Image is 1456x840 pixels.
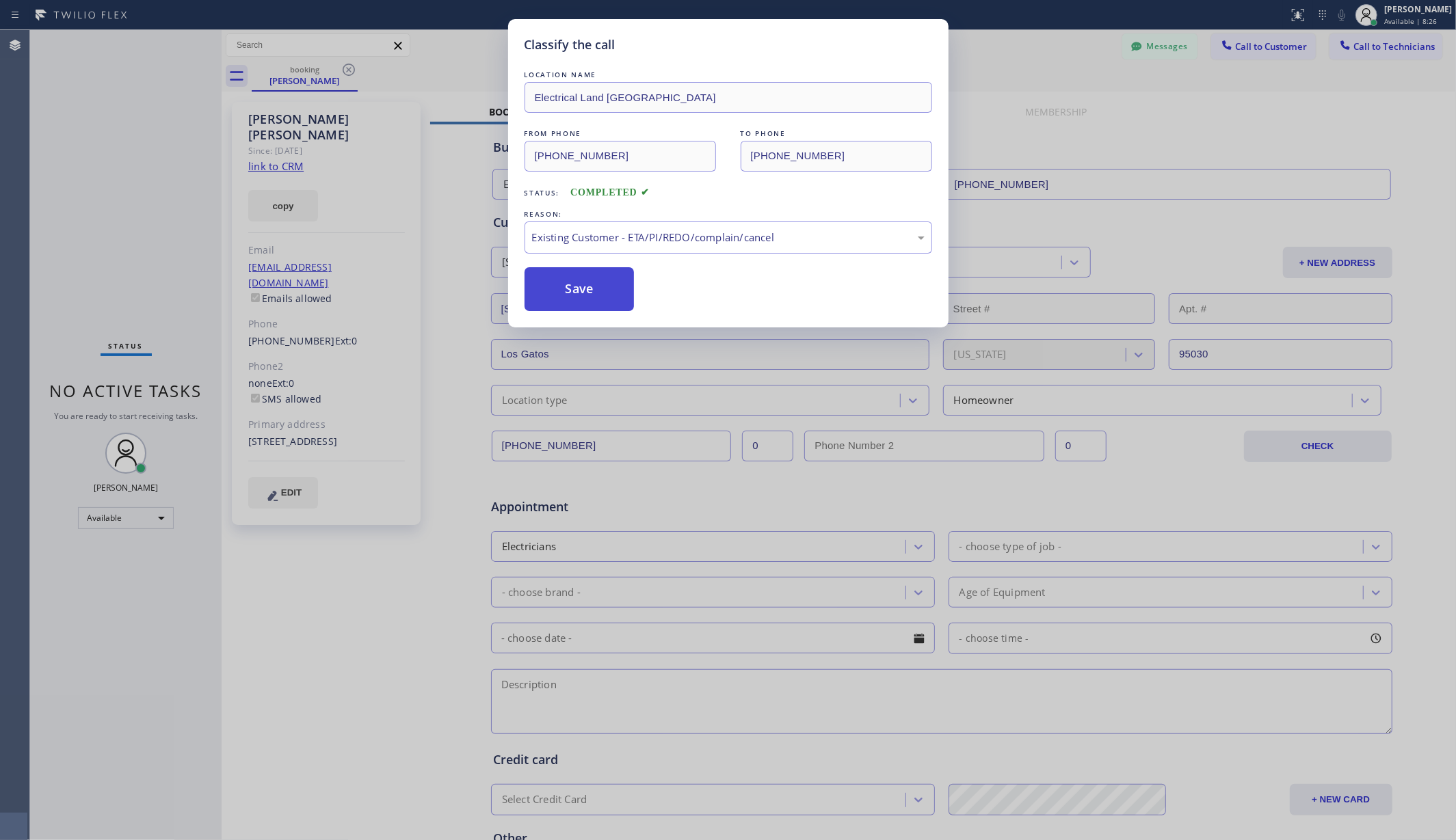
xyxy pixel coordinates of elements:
[525,68,932,82] div: LOCATION NAME
[525,36,616,54] h5: Classify the call
[525,267,635,311] button: Save
[741,141,932,172] input: To phone
[525,207,932,221] div: REASON:
[532,230,925,245] div: Existing Customer - ETA/PI/REDO/complain/cancel
[741,126,932,141] div: TO PHONE
[525,141,716,172] input: From phone
[525,126,716,141] div: FROM PHONE
[525,188,560,198] span: Status:
[570,187,650,198] span: COMPLETED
